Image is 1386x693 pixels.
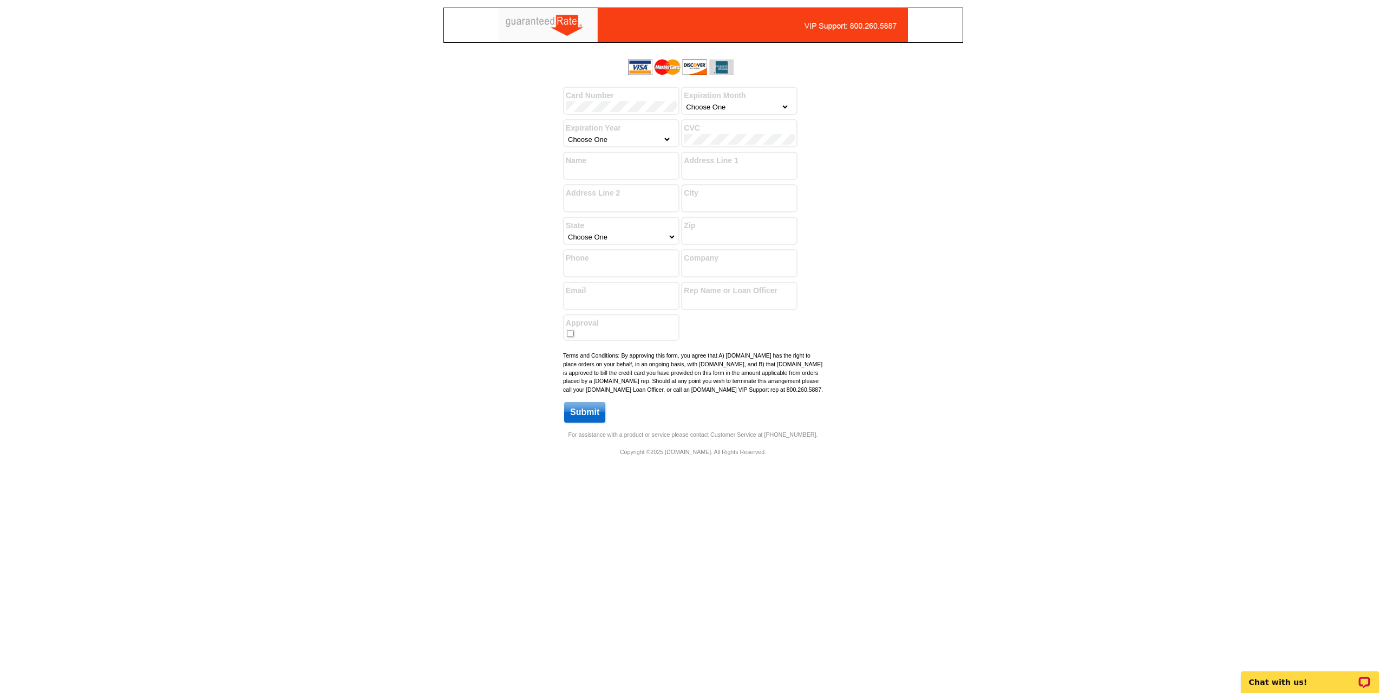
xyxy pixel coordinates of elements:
label: Address Line 2 [566,187,677,199]
label: Approval [566,318,677,329]
iframe: LiveChat chat widget [1234,659,1386,693]
label: Email [566,285,677,296]
label: Zip [684,220,795,231]
label: Address Line 1 [684,155,795,166]
label: CVC [684,122,795,134]
label: Expiration Month [684,90,795,101]
label: Company [684,252,795,264]
input: Submit [564,402,605,423]
label: Phone [566,252,677,264]
label: State [566,220,677,231]
label: Name [566,155,677,166]
small: Terms and Conditions: By approving this form, you agree that A) [DOMAIN_NAME] has the right to pl... [563,352,823,393]
label: City [684,187,795,199]
label: Expiration Year [566,122,677,134]
label: Card Number [566,90,677,101]
label: Rep Name or Loan Officer [684,285,795,296]
img: acceptedCards.gif [628,59,734,75]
